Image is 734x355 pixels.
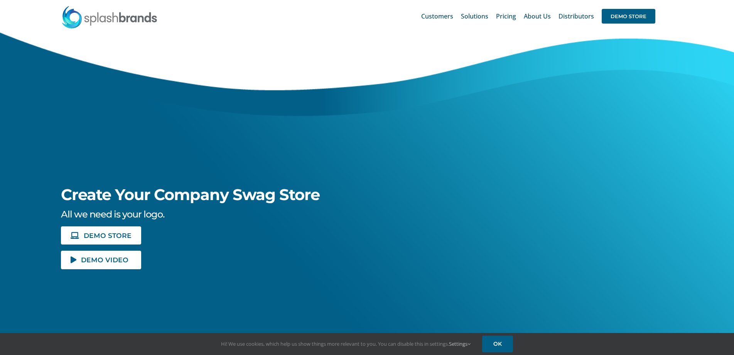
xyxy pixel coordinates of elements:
[449,340,471,347] a: Settings
[524,13,551,19] span: About Us
[559,13,594,19] span: Distributors
[421,13,453,19] span: Customers
[61,5,158,29] img: SplashBrands.com Logo
[496,4,516,29] a: Pricing
[559,4,594,29] a: Distributors
[84,232,132,239] span: DEMO STORE
[61,209,164,220] span: All we need is your logo.
[602,9,655,24] span: DEMO STORE
[221,340,471,347] span: Hi! We use cookies, which help us show things more relevant to you. You can disable this in setti...
[421,4,655,29] nav: Main Menu
[61,226,141,245] a: DEMO STORE
[461,13,488,19] span: Solutions
[496,13,516,19] span: Pricing
[61,185,320,204] span: Create Your Company Swag Store
[81,256,128,263] span: DEMO VIDEO
[482,336,513,352] a: OK
[421,4,453,29] a: Customers
[602,4,655,29] a: DEMO STORE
